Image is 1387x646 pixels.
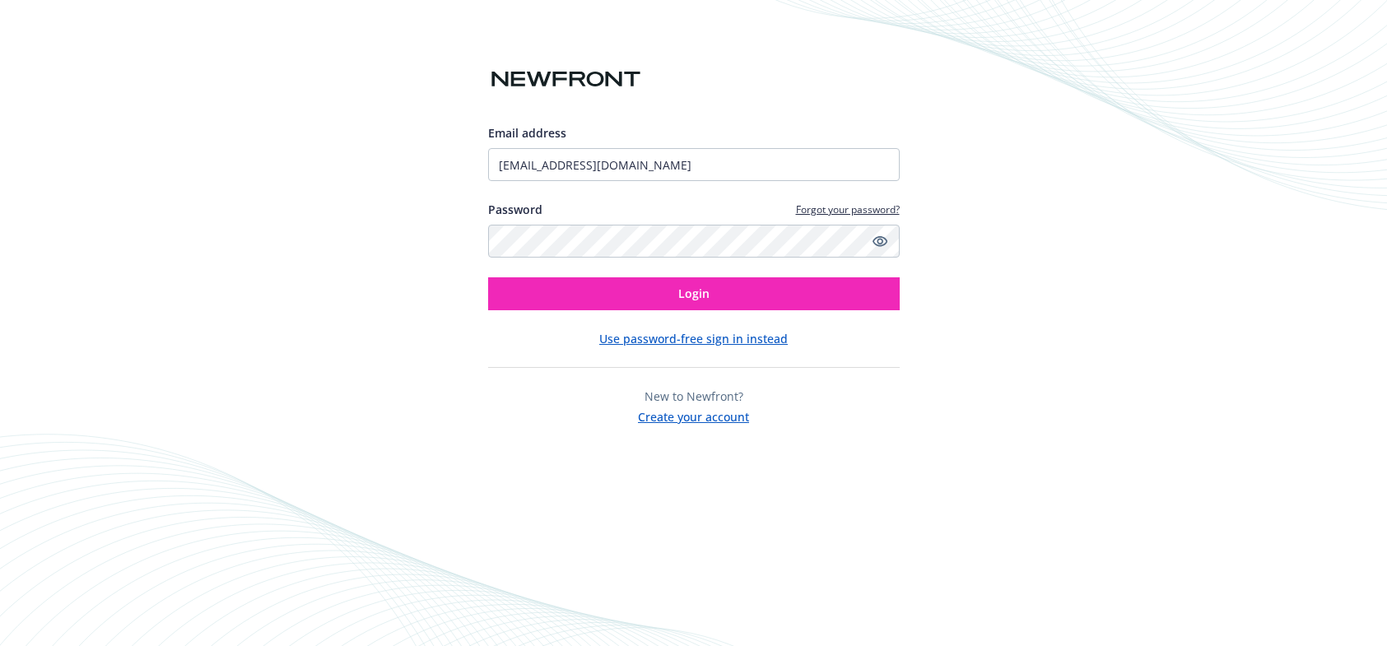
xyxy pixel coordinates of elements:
label: Password [488,201,542,218]
img: Newfront logo [488,65,644,94]
span: Login [678,286,710,301]
a: Show password [870,231,890,251]
span: Email address [488,125,566,141]
button: Login [488,277,900,310]
button: Use password-free sign in instead [599,330,788,347]
a: Forgot your password? [796,202,900,216]
button: Create your account [638,405,749,425]
input: Enter your password [488,225,900,258]
input: Enter your email [488,148,900,181]
span: New to Newfront? [645,388,743,404]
